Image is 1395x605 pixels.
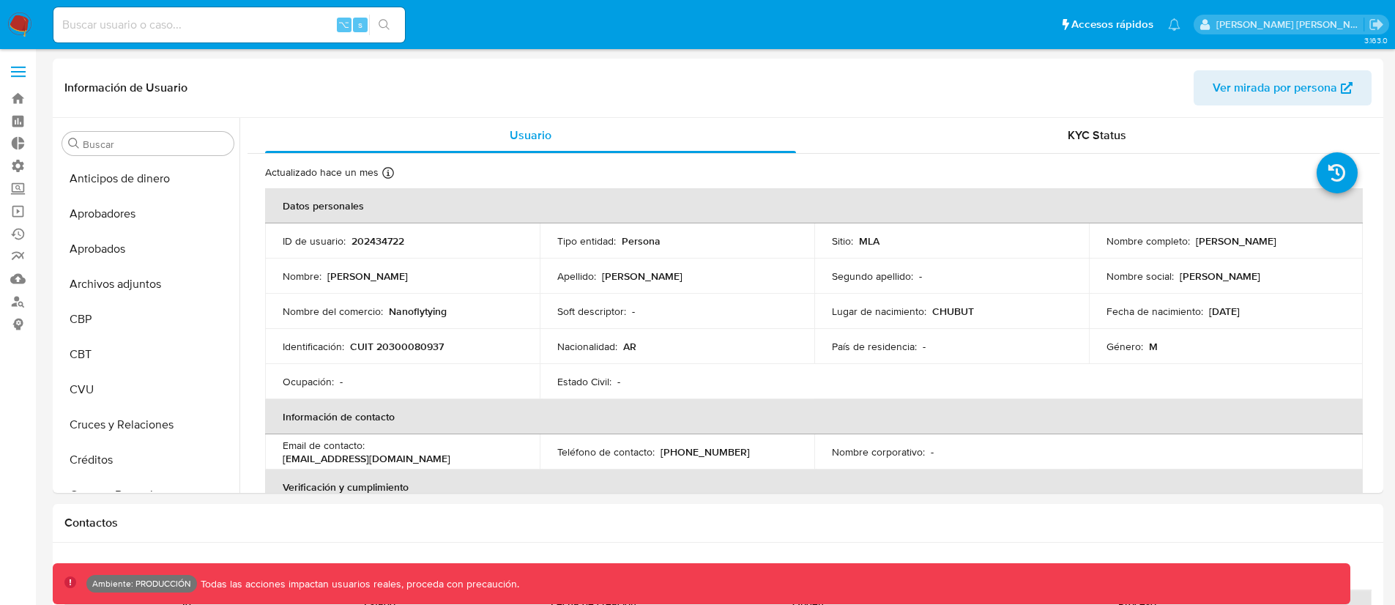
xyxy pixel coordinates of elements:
[327,270,408,283] p: [PERSON_NAME]
[283,375,334,388] p: Ocupación :
[64,81,187,95] h1: Información de Usuario
[510,127,551,144] span: Usuario
[283,234,346,248] p: ID de usuario :
[1106,234,1190,248] p: Nombre completo :
[389,305,447,318] p: Nanoflytying
[1194,70,1372,105] button: Ver mirada por persona
[56,478,239,513] button: Cuentas Bancarias
[557,445,655,459] p: Teléfono de contacto :
[56,442,239,478] button: Créditos
[557,340,617,353] p: Nacionalidad :
[64,516,1372,530] h1: Contactos
[53,15,405,34] input: Buscar usuario o caso...
[56,231,239,267] button: Aprobados
[602,270,682,283] p: [PERSON_NAME]
[340,375,343,388] p: -
[83,138,228,151] input: Buscar
[1196,234,1276,248] p: [PERSON_NAME]
[56,407,239,442] button: Cruces y Relaciones
[1071,17,1153,32] span: Accesos rápidos
[283,439,365,452] p: Email de contacto :
[617,375,620,388] p: -
[1369,17,1384,32] a: Salir
[265,188,1363,223] th: Datos personales
[1106,305,1203,318] p: Fecha de nacimiento :
[1068,127,1126,144] span: KYC Status
[1180,270,1260,283] p: [PERSON_NAME]
[265,166,379,179] p: Actualizado hace un mes
[1106,340,1143,353] p: Género :
[1106,270,1174,283] p: Nombre social :
[283,305,383,318] p: Nombre del comercio :
[832,305,926,318] p: Lugar de nacimiento :
[1216,18,1364,31] p: victor.david@mercadolibre.com.co
[832,445,925,459] p: Nombre corporativo :
[1213,70,1337,105] span: Ver mirada por persona
[557,305,626,318] p: Soft descriptor :
[56,337,239,372] button: CBT
[919,270,922,283] p: -
[56,302,239,337] button: CBP
[832,270,913,283] p: Segundo apellido :
[350,340,444,353] p: CUIT 20300080937
[557,375,611,388] p: Estado Civil :
[92,581,191,587] p: Ambiente: PRODUCCIÓN
[197,577,519,591] p: Todas las acciones impactan usuarios reales, proceda con precaución.
[358,18,362,31] span: s
[56,267,239,302] button: Archivos adjuntos
[56,372,239,407] button: CVU
[56,196,239,231] button: Aprobadores
[832,340,917,353] p: País de residencia :
[832,234,853,248] p: Sitio :
[859,234,879,248] p: MLA
[1168,18,1180,31] a: Notificaciones
[265,469,1363,505] th: Verificación y cumplimiento
[283,270,321,283] p: Nombre :
[931,445,934,459] p: -
[1149,340,1158,353] p: M
[557,234,616,248] p: Tipo entidad :
[68,138,80,149] button: Buscar
[1209,305,1240,318] p: [DATE]
[632,305,635,318] p: -
[338,18,349,31] span: ⌥
[661,445,750,459] p: [PHONE_NUMBER]
[623,340,636,353] p: AR
[622,234,661,248] p: Persona
[351,234,404,248] p: 202434722
[56,161,239,196] button: Anticipos de dinero
[923,340,926,353] p: -
[557,270,596,283] p: Apellido :
[283,340,344,353] p: Identificación :
[369,15,399,35] button: search-icon
[265,399,1363,434] th: Información de contacto
[932,305,974,318] p: CHUBUT
[283,452,450,465] p: [EMAIL_ADDRESS][DOMAIN_NAME]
